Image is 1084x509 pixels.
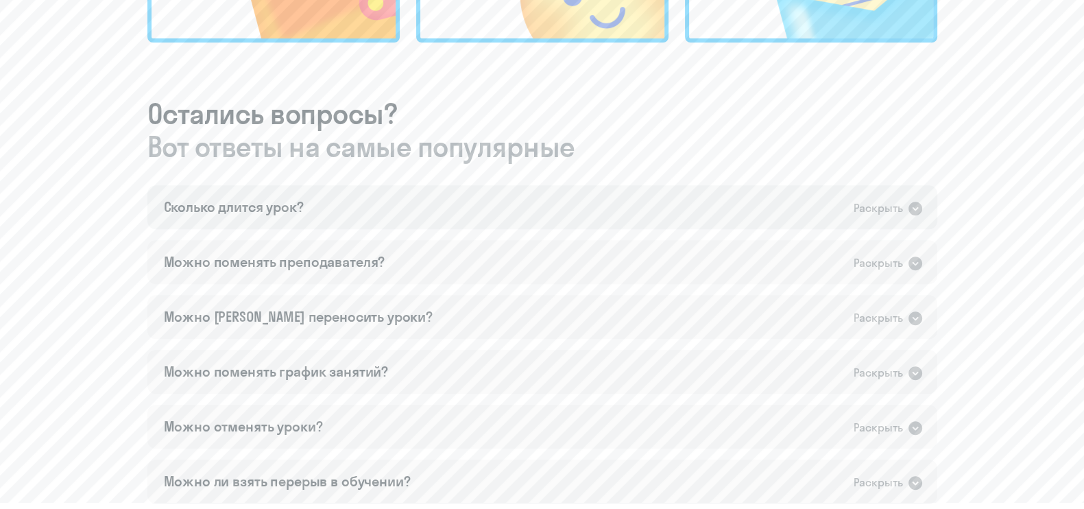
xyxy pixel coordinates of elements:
div: Можно поменять преподавателя? [164,252,385,272]
div: Можно ли взять перерыв в обучении? [164,472,411,491]
div: Раскрыть [854,254,903,272]
div: Можно поменять график занятий? [164,362,389,381]
div: Сколько длится урок? [164,198,304,217]
div: Раскрыть [854,200,903,217]
div: Можно [PERSON_NAME] переносить уроки? [164,307,433,327]
div: Раскрыть [854,419,903,436]
div: Раскрыть [854,309,903,327]
div: Раскрыть [854,364,903,381]
span: Вот ответы на самые популярные [147,130,937,163]
div: Можно отменять уроки? [164,417,323,436]
div: Раскрыть [854,474,903,491]
h3: Остались вопросы? [147,97,937,163]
